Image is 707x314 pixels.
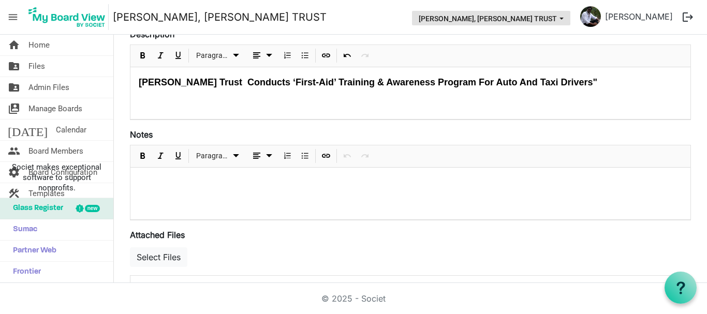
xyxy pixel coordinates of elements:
[169,145,187,167] div: Underline
[8,77,20,98] span: folder_shared
[341,49,355,62] button: Undo
[317,145,335,167] div: Insert Link
[298,49,312,62] button: Bulleted List
[601,6,677,27] a: [PERSON_NAME]
[190,45,245,67] div: Formats
[245,45,279,67] div: Alignments
[28,35,50,55] span: Home
[8,119,48,140] span: [DATE]
[8,262,41,282] span: Frontier
[296,45,314,67] div: Bulleted List
[8,98,20,119] span: switch_account
[281,149,294,162] button: Numbered List
[113,7,327,27] a: [PERSON_NAME], [PERSON_NAME] TRUST
[28,56,45,77] span: Files
[171,149,185,162] button: Underline
[85,205,100,212] div: new
[136,49,150,62] button: Bold
[25,4,109,30] img: My Board View Logo
[28,77,69,98] span: Admin Files
[321,293,386,304] a: © 2025 - Societ
[8,35,20,55] span: home
[28,98,82,119] span: Manage Boards
[677,6,699,28] button: logout
[247,149,277,162] button: dropdownbutton
[130,247,187,267] button: Select Files
[278,45,296,67] div: Numbered List
[28,141,83,161] span: Board Members
[56,119,86,140] span: Calendar
[196,49,230,62] span: Paragraph
[296,145,314,167] div: Bulleted List
[171,49,185,62] button: Underline
[193,149,244,162] button: Paragraph dropdownbutton
[152,45,169,67] div: Italic
[8,241,56,261] span: Partner Web
[154,149,168,162] button: Italic
[319,149,333,162] button: Insert Link
[134,145,152,167] div: Bold
[317,45,335,67] div: Insert Link
[25,4,113,30] a: My Board View Logo
[8,219,37,240] span: Sumac
[152,145,169,167] div: Italic
[245,145,279,167] div: Alignments
[3,7,23,27] span: menu
[281,49,294,62] button: Numbered List
[247,49,277,62] button: dropdownbutton
[130,229,185,241] label: Attached Files
[8,56,20,77] span: folder_shared
[190,145,245,167] div: Formats
[169,45,187,67] div: Underline
[580,6,601,27] img: hSUB5Hwbk44obJUHC4p8SpJiBkby1CPMa6WHdO4unjbwNk2QqmooFCj6Eu6u6-Q6MUaBHHRodFmU3PnQOABFnA_thumb.png
[338,45,356,67] div: Undo
[193,49,244,62] button: Paragraph dropdownbutton
[139,77,597,87] span: [PERSON_NAME] Trust Conducts ‘First-Aid’ Training & Awareness Program For Auto And Taxi Drivers"
[136,149,150,162] button: Bold
[154,49,168,62] button: Italic
[130,128,153,141] label: Notes
[319,49,333,62] button: Insert Link
[196,149,230,162] span: Paragraph
[5,162,109,193] span: Societ makes exceptional software to support nonprofits.
[278,145,296,167] div: Numbered List
[412,11,570,25] button: THERESA BHAVAN, IMMANUEL CHARITABLE TRUST dropdownbutton
[134,45,152,67] div: Bold
[8,198,63,219] span: Glass Register
[298,149,312,162] button: Bulleted List
[8,141,20,161] span: people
